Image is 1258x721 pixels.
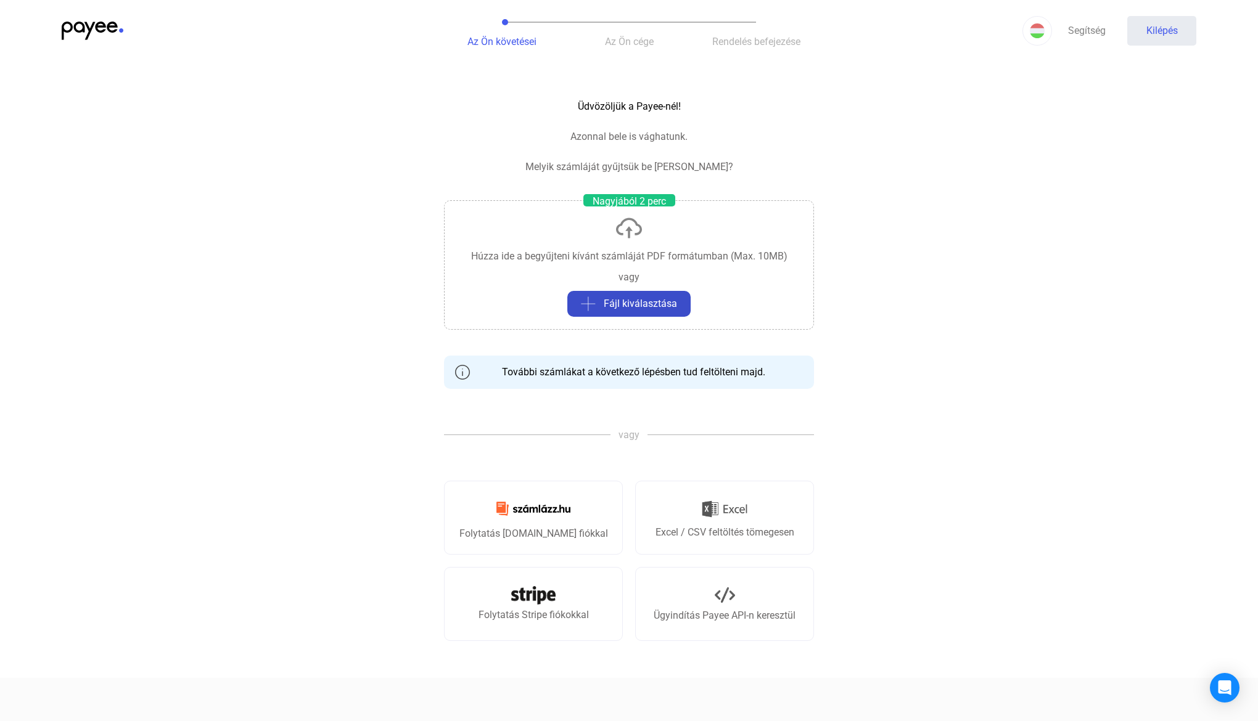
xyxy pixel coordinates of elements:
[593,195,666,207] font: Nagyjából 2 perc
[455,365,470,380] img: info-szürke-körvonal
[702,496,747,522] img: Excel
[525,161,733,173] font: Melyik számláját gyűjtsük be [PERSON_NAME]?
[444,567,623,641] a: Folytatás Stripe fiókokkal
[614,213,644,243] img: feltöltés-felhő
[570,131,688,142] font: Azonnal bele is vághatunk.
[1030,23,1045,38] img: HU
[1146,25,1178,36] font: Kilépés
[467,36,536,47] font: Az Ön követései
[619,271,639,283] font: vagy
[1127,16,1196,46] button: Kilépés
[471,250,787,262] font: Húzza ide a begyűjteni kívánt számláját PDF formátumban (Max. 10MB)
[604,298,677,309] font: Fájl kiválasztása
[489,494,578,523] img: Számlázz.hu
[1052,16,1121,46] a: Segítség
[578,100,681,112] font: Üdvözöljük a Payee-nél!
[605,36,654,47] font: Az Ön cége
[511,586,556,605] img: Csík
[567,291,691,317] button: plusz szürkeFájl kiválasztása
[1210,673,1239,703] div: Intercom Messenger megnyitása
[654,609,795,621] font: Ügyindítás Payee API-n keresztül
[715,585,735,605] img: API
[712,36,800,47] font: Rendelés befejezése
[619,429,639,441] font: vagy
[479,609,589,621] font: Folytatás Stripe fiókokkal
[1022,16,1052,46] button: HU
[502,366,765,378] font: További számlákat a következő lépésben tud feltölteni majd.
[581,296,596,311] img: plusz szürke
[635,481,814,555] a: Excel / CSV feltöltés tömegesen
[1068,25,1106,36] font: Segítség
[656,526,794,538] font: Excel / CSV feltöltés tömegesen
[444,481,623,555] a: Folytatás [DOMAIN_NAME] fiókkal
[459,528,608,539] font: Folytatás [DOMAIN_NAME] fiókkal
[635,567,814,641] a: Ügyindítás Payee API-n keresztül
[62,22,123,40] img: kedvezményezett-logó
